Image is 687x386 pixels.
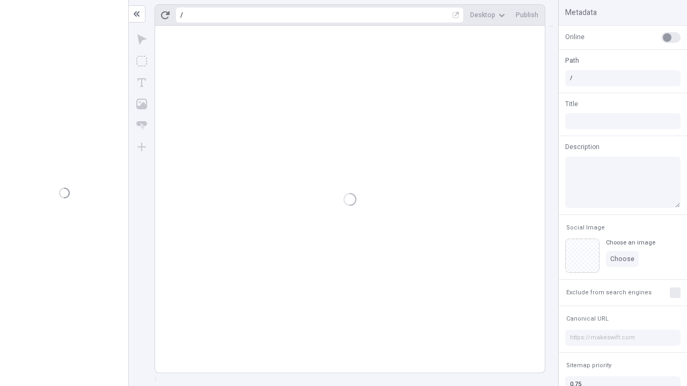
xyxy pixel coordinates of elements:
[564,286,654,299] button: Exclude from search engines
[180,11,183,19] div: /
[466,7,509,23] button: Desktop
[132,116,151,135] button: Button
[566,315,609,323] span: Canonical URL
[564,313,611,325] button: Canonical URL
[132,51,151,71] button: Box
[565,56,579,65] span: Path
[566,224,605,232] span: Social Image
[610,255,634,263] span: Choose
[565,32,584,42] span: Online
[565,99,578,109] span: Title
[564,359,613,372] button: Sitemap priority
[606,251,639,267] button: Choose
[516,11,538,19] span: Publish
[566,361,611,369] span: Sitemap priority
[565,330,681,346] input: https://makeswift.com
[132,94,151,114] button: Image
[511,7,543,23] button: Publish
[606,239,655,247] div: Choose an image
[132,73,151,92] button: Text
[566,288,652,296] span: Exclude from search engines
[564,221,607,234] button: Social Image
[470,11,495,19] span: Desktop
[565,142,600,152] span: Description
